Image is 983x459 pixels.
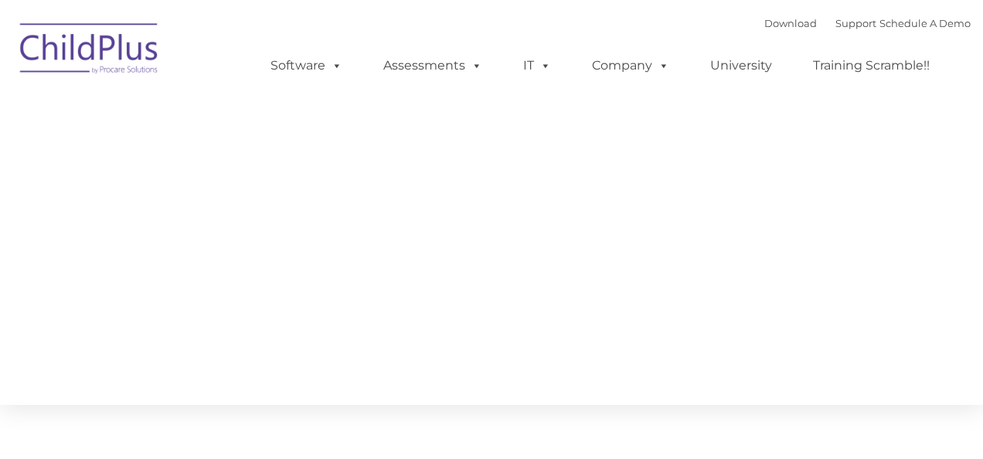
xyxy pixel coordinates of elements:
a: Training Scramble!! [798,50,945,81]
a: Download [764,17,817,29]
font: | [764,17,971,29]
a: Company [577,50,685,81]
img: ChildPlus by Procare Solutions [12,12,167,90]
a: University [695,50,787,81]
a: Support [835,17,876,29]
a: IT [508,50,566,81]
a: Assessments [368,50,498,81]
a: Software [255,50,358,81]
a: Schedule A Demo [879,17,971,29]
